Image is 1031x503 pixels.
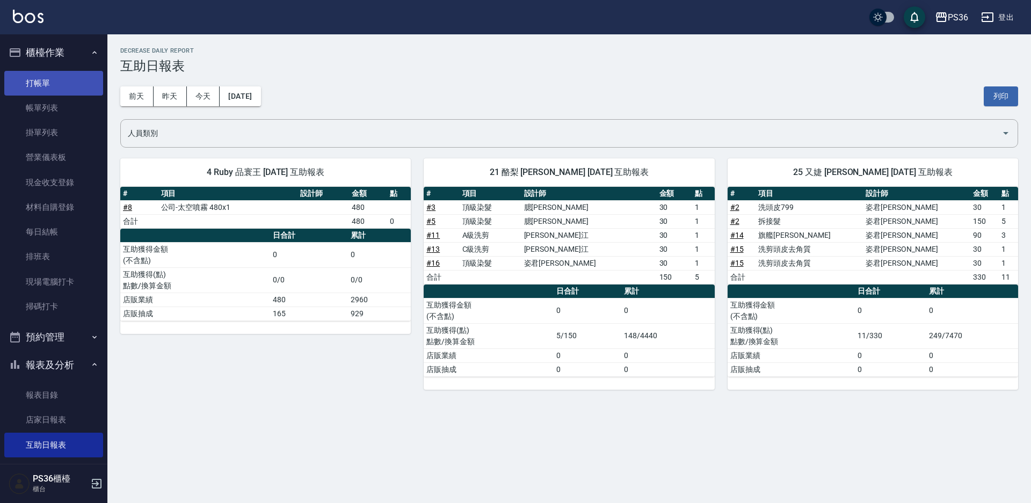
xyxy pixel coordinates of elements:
td: C級洗剪 [460,242,521,256]
td: 1 [692,242,715,256]
td: 店販抽成 [424,362,554,376]
a: 材料自購登錄 [4,195,103,220]
a: 掛單列表 [4,120,103,145]
td: 480 [349,214,387,228]
td: 0 [855,348,926,362]
div: PS36 [948,11,968,24]
span: 21 酪梨 [PERSON_NAME] [DATE] 互助報表 [437,167,701,178]
td: 1 [692,256,715,270]
h2: Decrease Daily Report [120,47,1018,54]
td: 30 [970,256,999,270]
td: 0/0 [348,267,411,293]
td: 148/4440 [621,323,715,348]
td: 0 [621,362,715,376]
th: 累計 [926,285,1018,298]
td: 公司-太空噴霧 480x1 [158,200,297,214]
td: 0 [855,298,926,323]
td: 1 [999,200,1018,214]
td: 互助獲得(點) 點數/換算金額 [424,323,554,348]
td: 5 [692,270,715,284]
a: 店家日報表 [4,407,103,432]
th: 點 [692,187,715,201]
a: 營業儀表板 [4,145,103,170]
a: 帳單列表 [4,96,103,120]
button: 前天 [120,86,154,106]
table: a dense table [728,285,1018,377]
th: # [120,187,158,201]
a: #15 [730,245,744,253]
span: 4 Ruby 品寰王 [DATE] 互助報表 [133,167,398,178]
th: 項目 [460,187,521,201]
td: 店販抽成 [728,362,855,376]
a: 現金收支登錄 [4,170,103,195]
a: 打帳單 [4,71,103,96]
td: 0 [270,242,348,267]
td: 30 [970,242,999,256]
a: #3 [426,203,435,212]
button: 登出 [977,8,1018,27]
td: 5/150 [554,323,621,348]
td: 1 [692,214,715,228]
td: 2960 [348,293,411,307]
th: 點 [999,187,1018,201]
td: 480 [349,200,387,214]
td: 店販業績 [424,348,554,362]
button: 今天 [187,86,220,106]
span: 25 又婕 [PERSON_NAME] [DATE] 互助報表 [740,167,1005,178]
a: 互助日報表 [4,433,103,457]
td: 0 [554,298,621,323]
button: 報表及分析 [4,351,103,379]
a: 每日結帳 [4,220,103,244]
td: 互助獲得金額 (不含點) [424,298,554,323]
td: 30 [970,200,999,214]
td: 0 [554,362,621,376]
td: 150 [657,270,692,284]
th: 累計 [621,285,715,298]
td: [PERSON_NAME]江 [521,242,657,256]
img: Person [9,473,30,494]
th: 項目 [756,187,863,201]
td: 150 [970,214,999,228]
input: 人員名稱 [125,124,997,143]
th: 設計師 [863,187,970,201]
td: 0 [855,362,926,376]
td: 11 [999,270,1018,284]
table: a dense table [120,187,411,229]
td: 洗頭皮799 [756,200,863,214]
a: 掃碼打卡 [4,294,103,319]
th: 點 [387,187,411,201]
td: 480 [270,293,348,307]
td: 洗剪頭皮去角質 [756,256,863,270]
th: 日合計 [855,285,926,298]
td: 臆[PERSON_NAME] [521,200,657,214]
td: 330 [970,270,999,284]
table: a dense table [728,187,1018,285]
td: 90 [970,228,999,242]
td: 洗剪頭皮去角質 [756,242,863,256]
th: 日合計 [270,229,348,243]
td: 合計 [728,270,756,284]
td: 互助獲得金額 (不含點) [728,298,855,323]
td: 30 [657,242,692,256]
img: Logo [13,10,43,23]
table: a dense table [424,187,714,285]
a: 排班表 [4,244,103,269]
th: 金額 [349,187,387,201]
td: 1 [999,256,1018,270]
td: 30 [657,256,692,270]
td: 姿君[PERSON_NAME] [863,214,970,228]
a: #11 [426,231,440,239]
button: Open [997,125,1014,142]
th: # [728,187,756,201]
td: 頂級染髮 [460,256,521,270]
td: 1 [692,228,715,242]
td: 11/330 [855,323,926,348]
td: 0 [387,214,411,228]
td: 店販業績 [120,293,270,307]
a: #2 [730,217,739,225]
td: 30 [657,228,692,242]
td: 165 [270,307,348,320]
td: 929 [348,307,411,320]
td: 0 [348,242,411,267]
p: 櫃台 [33,484,88,494]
